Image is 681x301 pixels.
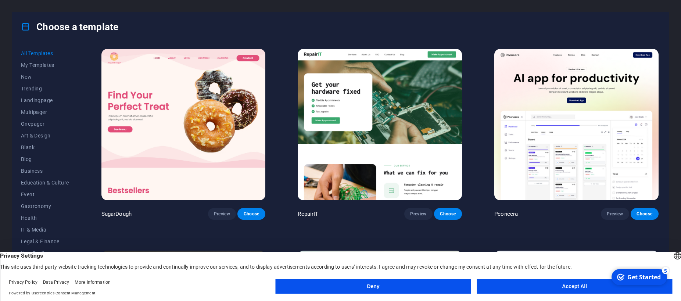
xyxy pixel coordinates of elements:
button: Event [21,189,69,200]
span: Multipager [21,109,69,115]
button: Onepager [21,118,69,130]
button: Trending [21,83,69,94]
h4: Choose a template [21,21,118,33]
span: Health [21,215,69,221]
span: Event [21,191,69,197]
button: Art & Design [21,130,69,141]
span: Preview [607,211,623,217]
button: Business [21,165,69,177]
button: IT & Media [21,224,69,236]
button: Preview [404,208,432,220]
span: Blank [21,144,69,150]
span: New [21,74,69,80]
span: Onepager [21,121,69,127]
button: All Templates [21,47,69,59]
span: Preview [410,211,426,217]
span: Business [21,168,69,174]
span: Blog [21,156,69,162]
p: SugarDough [101,210,132,218]
button: Choose [237,208,265,220]
button: Gastronomy [21,200,69,212]
span: Non-Profit [21,250,69,256]
button: Multipager [21,106,69,118]
span: Gastronomy [21,203,69,209]
span: IT & Media [21,227,69,233]
img: SugarDough [101,49,266,200]
span: Choose [243,211,259,217]
span: My Templates [21,62,69,68]
span: Choose [440,211,456,217]
span: Art & Design [21,133,69,139]
button: Non-Profit [21,247,69,259]
button: Preview [601,208,629,220]
button: Blank [21,141,69,153]
span: Trending [21,86,69,92]
span: All Templates [21,50,69,56]
button: New [21,71,69,83]
div: Get Started [20,7,53,15]
button: Education & Culture [21,177,69,189]
button: Health [21,212,69,224]
img: Peoneera [494,49,659,200]
span: Preview [214,211,230,217]
span: Legal & Finance [21,239,69,244]
div: Get Started 5 items remaining, 0% complete [4,3,60,19]
button: Choose [631,208,659,220]
p: RepairIT [298,210,318,218]
span: Education & Culture [21,180,69,186]
button: Legal & Finance [21,236,69,247]
button: My Templates [21,59,69,71]
button: Preview [208,208,236,220]
span: Landingpage [21,97,69,103]
div: 5 [54,1,62,8]
p: Peoneera [494,210,518,218]
button: Choose [434,208,462,220]
button: Blog [21,153,69,165]
span: Choose [637,211,653,217]
button: Landingpage [21,94,69,106]
img: RepairIT [298,49,462,200]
